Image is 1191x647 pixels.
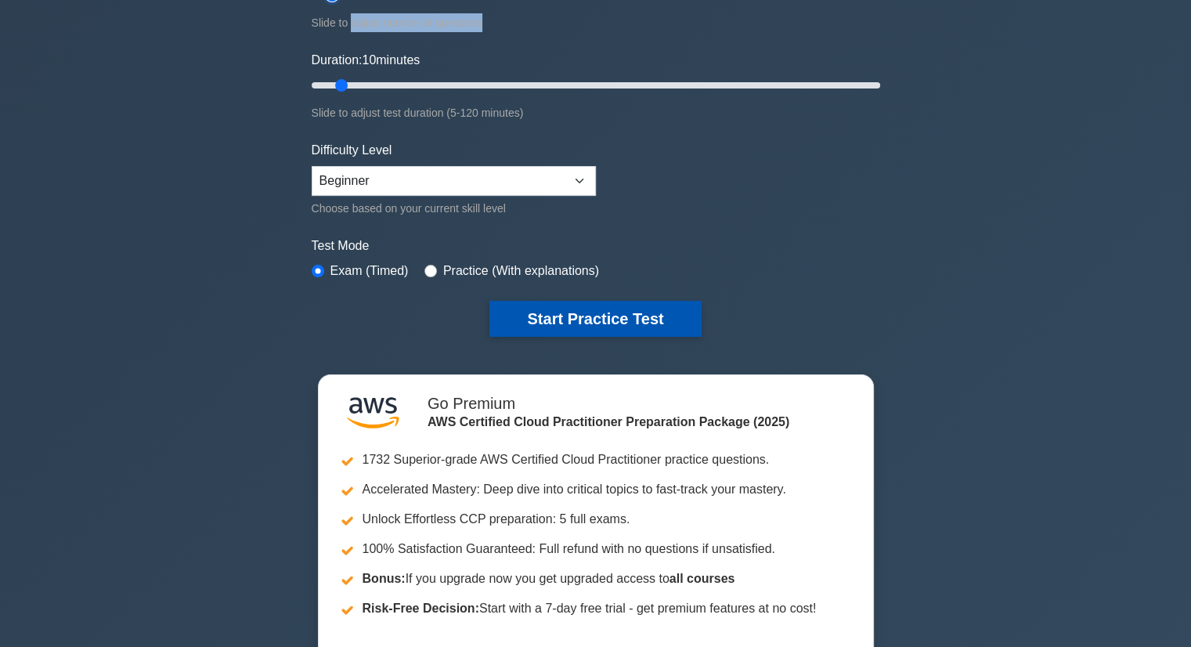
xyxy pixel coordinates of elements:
label: Duration: minutes [312,51,420,70]
label: Difficulty Level [312,141,392,160]
label: Practice (With explanations) [443,262,599,280]
div: Slide to adjust number of questions [312,13,880,32]
label: Exam (Timed) [330,262,409,280]
label: Test Mode [312,237,880,255]
div: Choose based on your current skill level [312,199,596,218]
span: 10 [362,53,376,67]
div: Slide to adjust test duration (5-120 minutes) [312,103,880,122]
button: Start Practice Test [489,301,701,337]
